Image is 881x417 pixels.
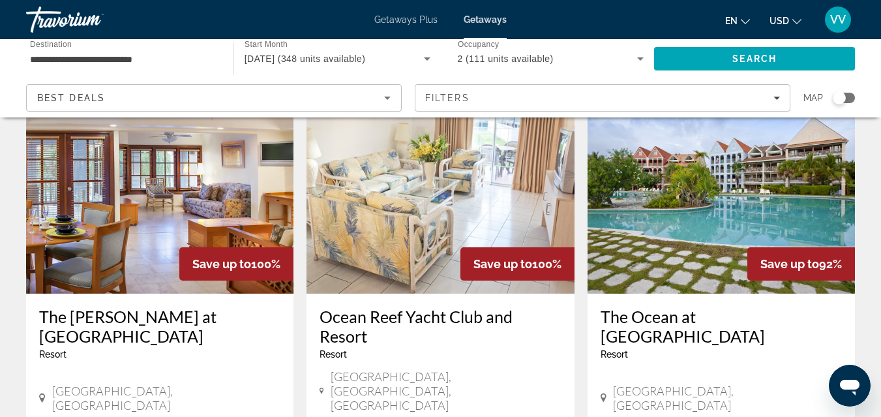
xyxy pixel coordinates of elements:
[725,16,738,26] span: en
[725,11,750,30] button: Change language
[460,247,575,281] div: 100%
[30,40,72,48] span: Destination
[39,307,280,346] a: The [PERSON_NAME] at [GEOGRAPHIC_DATA]
[601,349,628,360] span: Resort
[458,40,499,49] span: Occupancy
[374,14,438,25] a: Getaways Plus
[821,6,855,33] button: User Menu
[30,52,217,67] input: Select destination
[37,90,391,106] mat-select: Sort by
[26,3,157,37] a: Travorium
[601,307,842,346] a: The Ocean at [GEOGRAPHIC_DATA]
[747,247,855,281] div: 92%
[458,54,554,64] span: 2 (111 units available)
[464,14,507,25] a: Getaways
[39,349,67,360] span: Resort
[245,54,366,64] span: [DATE] (348 units available)
[769,11,801,30] button: Change currency
[26,85,293,294] img: The Marlin at Taino Beach
[732,54,777,64] span: Search
[331,369,561,412] span: [GEOGRAPHIC_DATA], [GEOGRAPHIC_DATA], [GEOGRAPHIC_DATA]
[830,13,846,26] span: VV
[588,85,855,294] img: The Ocean at Taino Beach
[52,384,281,412] span: [GEOGRAPHIC_DATA], [GEOGRAPHIC_DATA]
[192,257,251,271] span: Save up to
[37,93,105,103] span: Best Deals
[760,257,819,271] span: Save up to
[654,47,855,70] button: Search
[245,40,288,49] span: Start Month
[320,307,561,346] a: Ocean Reef Yacht Club and Resort
[613,384,842,412] span: [GEOGRAPHIC_DATA], [GEOGRAPHIC_DATA]
[473,257,532,271] span: Save up to
[320,349,347,360] span: Resort
[425,93,470,103] span: Filters
[803,89,823,107] span: Map
[306,85,574,294] img: Ocean Reef Yacht Club and Resort
[179,247,293,281] div: 100%
[415,84,790,112] button: Filters
[829,365,871,407] iframe: Button to launch messaging window
[769,16,789,26] span: USD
